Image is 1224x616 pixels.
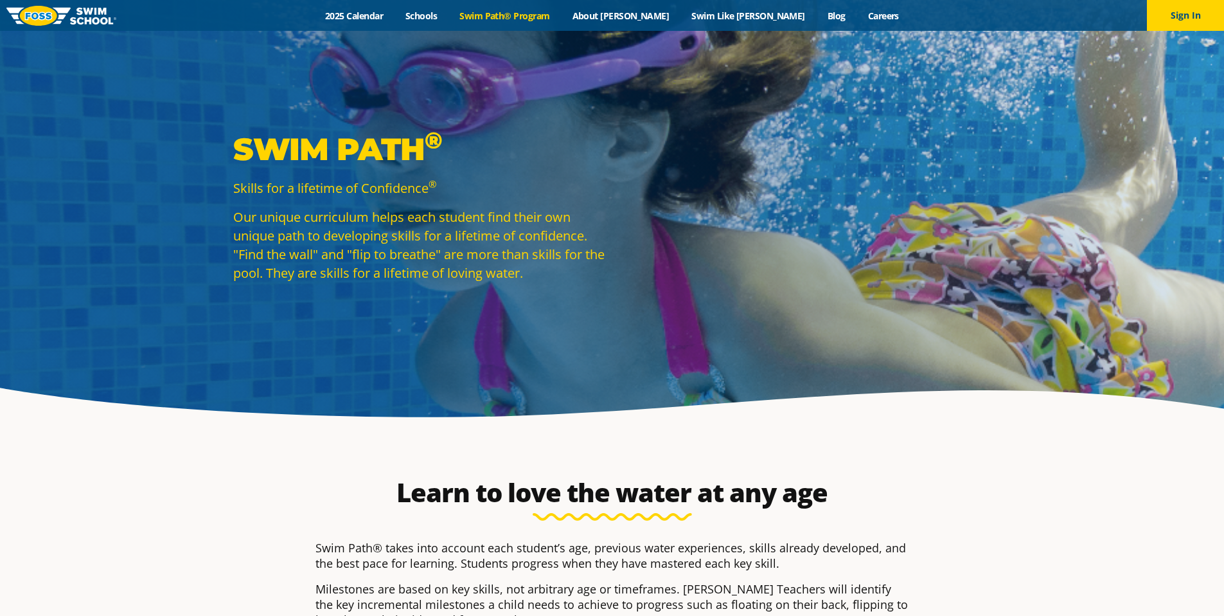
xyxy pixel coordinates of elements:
[233,130,606,168] p: Swim Path
[315,540,909,571] p: Swim Path® takes into account each student’s age, previous water experiences, skills already deve...
[856,10,910,22] a: Careers
[680,10,817,22] a: Swim Like [PERSON_NAME]
[233,179,606,197] p: Skills for a lifetime of Confidence
[395,10,448,22] a: Schools
[816,10,856,22] a: Blog
[309,477,916,508] h2: Learn to love the water at any age
[6,6,116,26] img: FOSS Swim School Logo
[233,208,606,282] p: Our unique curriculum helps each student find their own unique path to developing skills for a li...
[561,10,680,22] a: About [PERSON_NAME]
[448,10,561,22] a: Swim Path® Program
[429,177,436,190] sup: ®
[314,10,395,22] a: 2025 Calendar
[425,126,442,154] sup: ®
